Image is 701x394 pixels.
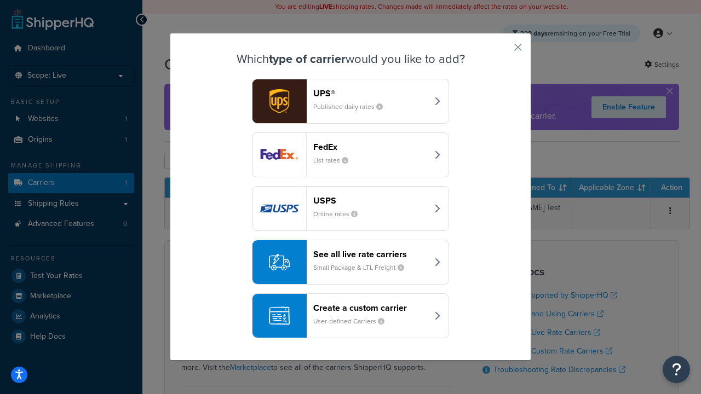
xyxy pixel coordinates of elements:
button: fedEx logoFedExList rates [252,132,449,177]
strong: type of carrier [269,50,346,68]
header: UPS® [313,88,428,99]
header: FedEx [313,142,428,152]
header: USPS [313,195,428,206]
img: fedEx logo [252,133,306,177]
img: ups logo [252,79,306,123]
button: usps logoUSPSOnline rates [252,186,449,231]
img: usps logo [252,187,306,230]
button: See all live rate carriersSmall Package & LTL Freight [252,240,449,285]
small: User-defined Carriers [313,316,393,326]
header: See all live rate carriers [313,249,428,259]
button: Open Resource Center [663,356,690,383]
small: Online rates [313,209,366,219]
img: icon-carrier-custom-c93b8a24.svg [269,305,290,326]
button: ups logoUPS®Published daily rates [252,79,449,124]
button: Create a custom carrierUser-defined Carriers [252,293,449,338]
h3: Which would you like to add? [198,53,503,66]
small: Small Package & LTL Freight [313,263,413,273]
small: Published daily rates [313,102,392,112]
img: icon-carrier-liverate-becf4550.svg [269,252,290,273]
header: Create a custom carrier [313,303,428,313]
small: List rates [313,155,357,165]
